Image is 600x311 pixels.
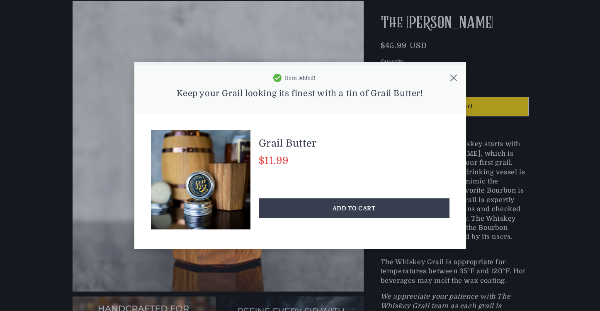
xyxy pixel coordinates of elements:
div: Grail Butter [259,137,449,151]
img: Grail Butter [151,130,250,229]
div: ADD TO CART [259,198,449,218]
div: Keep your Grail looking its finest with a tin of Grail Butter! [177,89,423,99]
div: Item added! [285,75,316,81]
span: $11.99 [259,155,289,166]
